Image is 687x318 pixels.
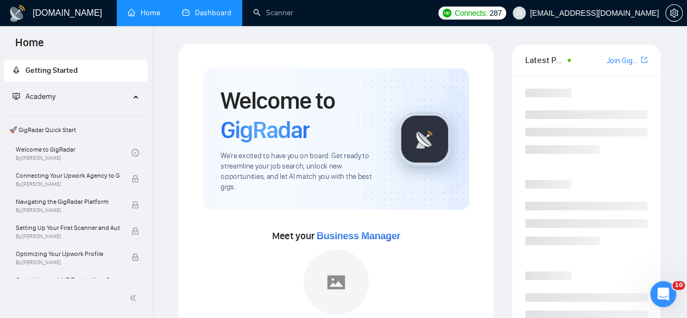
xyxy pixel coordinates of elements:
a: searchScanner [253,8,293,17]
img: upwork-logo.png [443,9,451,17]
span: Getting Started [26,66,78,75]
span: Academy [26,92,55,101]
span: Setting Up Your First Scanner and Auto-Bidder [16,222,120,233]
span: Navigating the GigRadar Platform [16,196,120,207]
span: Home [7,35,53,58]
span: 🚀 GigRadar Quick Start [5,119,147,141]
a: Join GigRadar Slack Community [607,55,639,67]
span: We're excited to have you on board. Get ready to streamline your job search, unlock new opportuni... [220,151,380,192]
img: gigradar-logo.png [398,112,452,166]
span: export [641,55,647,64]
a: dashboardDashboard [182,8,231,17]
span: lock [131,201,139,209]
span: rocket [12,66,20,74]
span: By [PERSON_NAME] [16,259,120,266]
span: lock [131,227,139,235]
span: Business Manager [317,230,400,241]
span: lock [131,253,139,261]
span: 287 [489,7,501,19]
h1: Welcome to [220,86,380,145]
span: 10 [672,281,685,290]
span: double-left [129,292,140,303]
a: homeHome [128,8,160,17]
span: By [PERSON_NAME] [16,181,120,188]
li: Getting Started [4,60,148,82]
span: lock [131,175,139,183]
button: setting [665,4,683,22]
span: Optimizing and A/B Testing Your Scanner for Better Results [16,275,120,285]
span: Optimizing Your Upwork Profile [16,248,120,259]
span: user [515,9,523,17]
span: By [PERSON_NAME] [16,207,120,214]
span: Meet your [272,230,400,242]
span: By [PERSON_NAME] [16,233,120,240]
iframe: Intercom live chat [650,281,676,307]
span: Connecting Your Upwork Agency to GigRadar [16,170,120,181]
span: check-circle [131,149,139,157]
span: GigRadar [220,115,310,145]
span: Academy [12,92,55,101]
span: Connects: [455,7,487,19]
img: placeholder.png [304,250,369,315]
span: Latest Posts from the GigRadar Community [525,53,564,67]
a: export [641,55,647,65]
span: fund-projection-screen [12,92,20,100]
a: setting [665,9,683,17]
a: Welcome to GigRadarBy[PERSON_NAME] [16,141,131,165]
img: logo [9,5,26,22]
